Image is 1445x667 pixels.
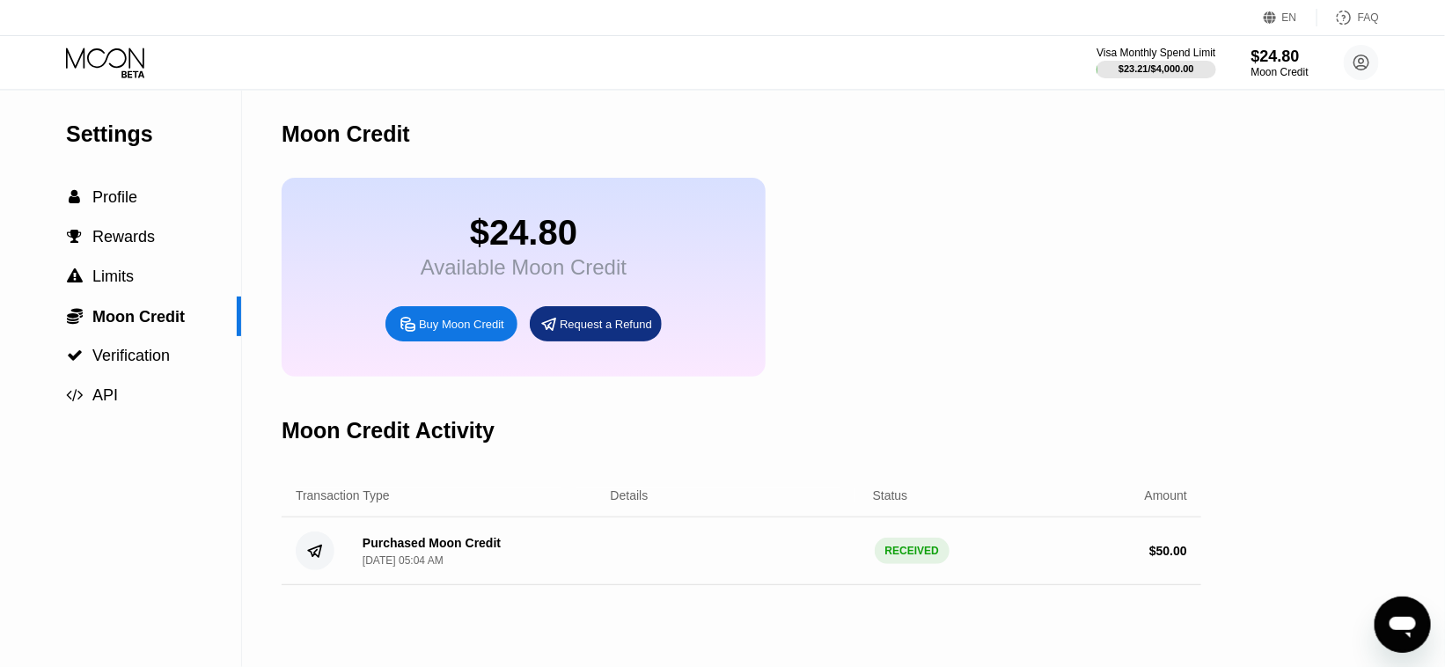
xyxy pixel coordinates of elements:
[560,317,652,332] div: Request a Refund
[66,348,84,363] div: 
[363,536,501,550] div: Purchased Moon Credit
[419,317,504,332] div: Buy Moon Credit
[92,268,134,285] span: Limits
[67,387,84,403] span: 
[530,306,662,341] div: Request a Refund
[1119,63,1194,74] div: $23.21 / $4,000.00
[1282,11,1297,24] div: EN
[875,538,950,564] div: RECEIVED
[282,121,410,147] div: Moon Credit
[67,348,83,363] span: 
[1264,9,1317,26] div: EN
[296,488,390,502] div: Transaction Type
[66,268,84,284] div: 
[68,229,83,245] span: 
[70,189,81,205] span: 
[67,307,83,325] span: 
[66,387,84,403] div: 
[1251,66,1309,78] div: Moon Credit
[1097,47,1215,59] div: Visa Monthly Spend Limit
[92,228,155,246] span: Rewards
[421,255,627,280] div: Available Moon Credit
[385,306,517,341] div: Buy Moon Credit
[873,488,908,502] div: Status
[1375,597,1431,653] iframe: Button to launch messaging window
[1145,488,1187,502] div: Amount
[66,229,84,245] div: 
[66,307,84,325] div: 
[92,188,137,206] span: Profile
[66,121,241,147] div: Settings
[1149,544,1187,558] div: $ 50.00
[66,189,84,205] div: 
[1317,9,1379,26] div: FAQ
[282,418,495,443] div: Moon Credit Activity
[92,386,118,404] span: API
[611,488,649,502] div: Details
[1097,47,1215,78] div: Visa Monthly Spend Limit$23.21/$4,000.00
[67,268,83,284] span: 
[1251,48,1309,66] div: $24.80
[363,554,444,567] div: [DATE] 05:04 AM
[421,213,627,253] div: $24.80
[1358,11,1379,24] div: FAQ
[92,308,185,326] span: Moon Credit
[1251,48,1309,78] div: $24.80Moon Credit
[92,347,170,364] span: Verification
